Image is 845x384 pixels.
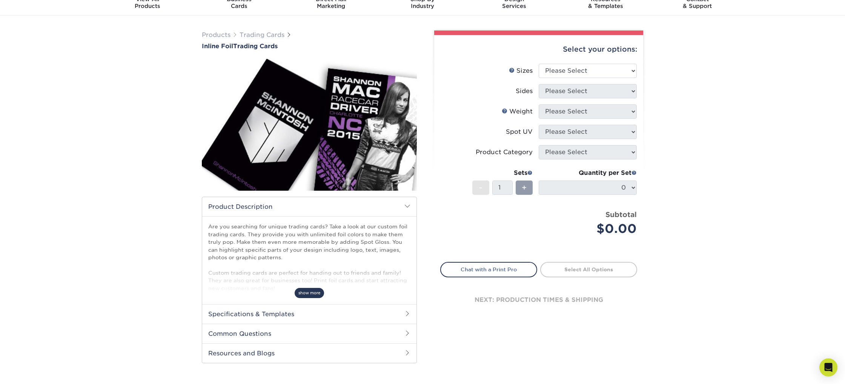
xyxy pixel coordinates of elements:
[476,148,533,157] div: Product Category
[202,50,417,199] img: Inline Foil 01
[202,31,230,38] a: Products
[202,43,417,50] a: Inline FoilTrading Cards
[819,358,837,376] div: Open Intercom Messenger
[295,288,324,298] span: show more
[540,262,637,277] a: Select All Options
[472,168,533,177] div: Sets
[202,43,233,50] span: Inline Foil
[202,43,417,50] h1: Trading Cards
[440,35,637,64] div: Select your options:
[202,324,416,343] h2: Common Questions
[240,31,284,38] a: Trading Cards
[605,210,637,219] strong: Subtotal
[502,107,533,116] div: Weight
[202,343,416,363] h2: Resources and Blogs
[208,223,410,292] p: Are you searching for unique trading cards? Take a look at our custom foil trading cards. They pr...
[440,277,637,323] div: next: production times & shipping
[509,66,533,75] div: Sizes
[202,304,416,324] h2: Specifications & Templates
[506,127,533,136] div: Spot UV
[516,87,533,96] div: Sides
[440,262,537,277] a: Chat with a Print Pro
[202,197,416,216] h2: Product Description
[539,168,637,177] div: Quantity per Set
[544,220,637,238] div: $0.00
[479,182,482,193] span: -
[522,182,527,193] span: +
